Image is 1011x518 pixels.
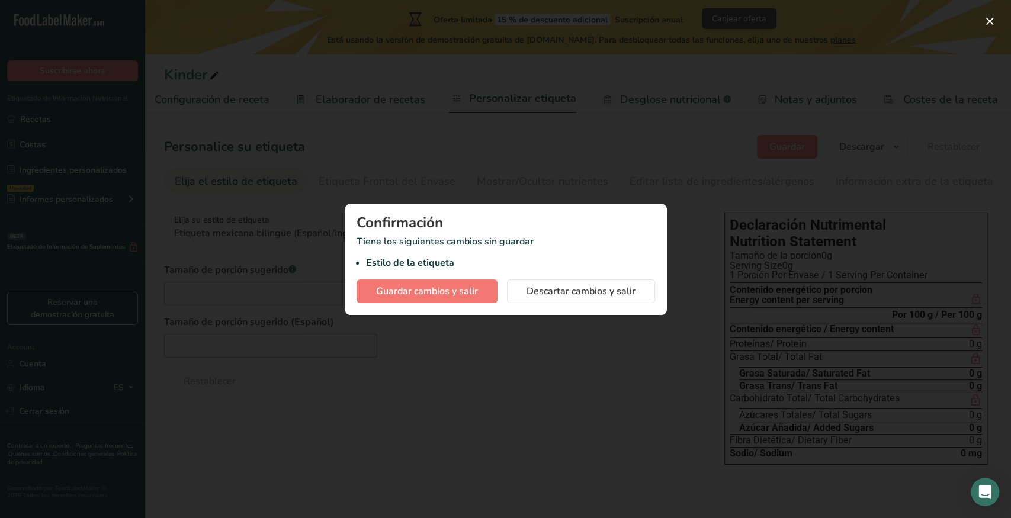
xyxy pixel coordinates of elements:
[357,215,655,230] div: Confirmación
[357,279,498,303] button: Guardar cambios y salir
[366,256,655,270] li: Estilo de la etiqueta
[971,478,999,506] div: Open Intercom Messenger
[507,279,655,303] button: Descartar cambios y salir
[376,284,478,298] span: Guardar cambios y salir
[357,234,655,270] p: Tiene los siguientes cambios sin guardar
[527,284,636,298] span: Descartar cambios y salir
